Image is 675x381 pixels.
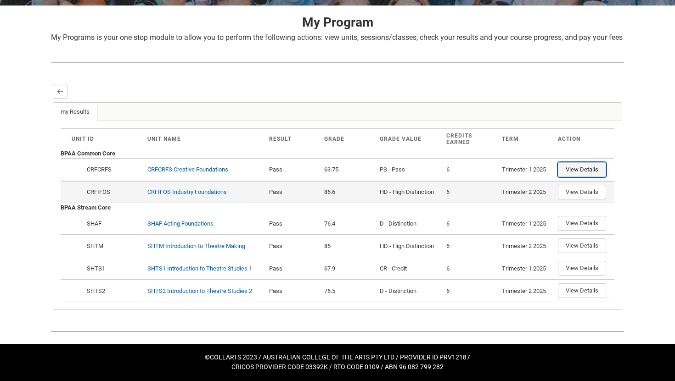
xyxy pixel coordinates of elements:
button: View Details [558,162,606,177]
div: Grade Value [380,136,439,142]
div: SHAF [85,219,140,228]
a: SHTS2 Introduction to Theatre Studies 2 [147,287,252,294]
div: Unit ID [72,136,140,142]
div: 86.6 [324,188,372,197]
div: Grade [324,136,372,142]
div: CRFIFOS [85,188,140,197]
div: Trimester 1 2025 [502,219,551,228]
div: SHTS1 Introduction to Theatre Studies 1 [147,264,252,273]
div: 63.75 [324,165,372,174]
div: Credits Earned [446,133,495,145]
div: Pass [269,188,317,197]
div: SHTS2 Introduction to Theatre Studies 2 [147,287,252,296]
a: CRFCRFS Creative Foundations [147,166,228,173]
a: SHTS1 Introduction to Theatre Studies 1 [147,265,252,272]
button: View Details [558,261,606,276]
div: 6 [446,287,495,296]
div: SHTM [85,242,140,251]
div: Pass [269,219,317,228]
div: Action [558,136,603,142]
div: 6 [446,165,495,174]
div: Result [269,136,317,142]
a: SHAF Acting Foundations [147,220,214,227]
a: SHTM Introduction to Theatre Making [147,243,245,249]
div: HD - High Distinction [380,242,439,251]
div: CRFIFOS Industry Foundations [147,188,227,197]
button: View Details [558,283,606,298]
div: Pass [269,287,317,296]
div: CRFCRFS Creative Foundations [147,165,228,174]
div: Unit Name [147,136,262,142]
img: REDU_GREY_LINE [51,58,624,67]
div: Pass [269,165,317,174]
button: Back [53,84,67,99]
a: CRFIFOS Industry Foundations [147,188,227,195]
div: Pass [269,242,317,251]
div: 6 [446,219,495,228]
div: CR - Credit [380,264,439,273]
div: 6 [446,264,495,273]
div: 85 [324,242,372,251]
div: 76.4 [324,219,372,228]
div: Trimester 2 2025 [502,188,551,197]
button: View Details [558,238,606,253]
div: Term [502,136,551,142]
b: BPAA Stream Core [61,204,111,211]
b: BPAA Common Core [61,150,115,157]
div: D - Distinction [380,219,439,228]
div: 67.9 [324,264,372,273]
a: my Results [53,103,97,121]
div: CRFCRFS [85,165,140,174]
div: Trimester 1 2025 [502,165,551,174]
div: Pass [269,264,317,273]
div: SHTS2 [85,287,140,296]
span: My Programs is your one stop module to allow you to perform the following actions: view units, se... [51,33,623,42]
button: View Details [558,216,606,231]
div: 6 [446,242,495,251]
strong: My Program [302,15,373,30]
div: SHTM Introduction to Theatre Making [147,242,245,251]
button: View Details [558,185,606,199]
div: 6 [446,188,495,197]
div: Trimester 2 2025 [502,287,551,296]
div: HD - High Distinction [380,188,439,197]
img: REDU_GREY_LINE [51,326,624,336]
div: 76.5 [324,287,372,296]
div: D - Distinction [380,287,439,296]
div: Trimester 1 2025 [502,264,551,273]
div: Trimester 2 2025 [502,242,551,251]
div: PS - Pass [380,165,439,174]
div: SHAF Acting Foundations [147,219,214,228]
div: SHTS1 [85,264,140,273]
